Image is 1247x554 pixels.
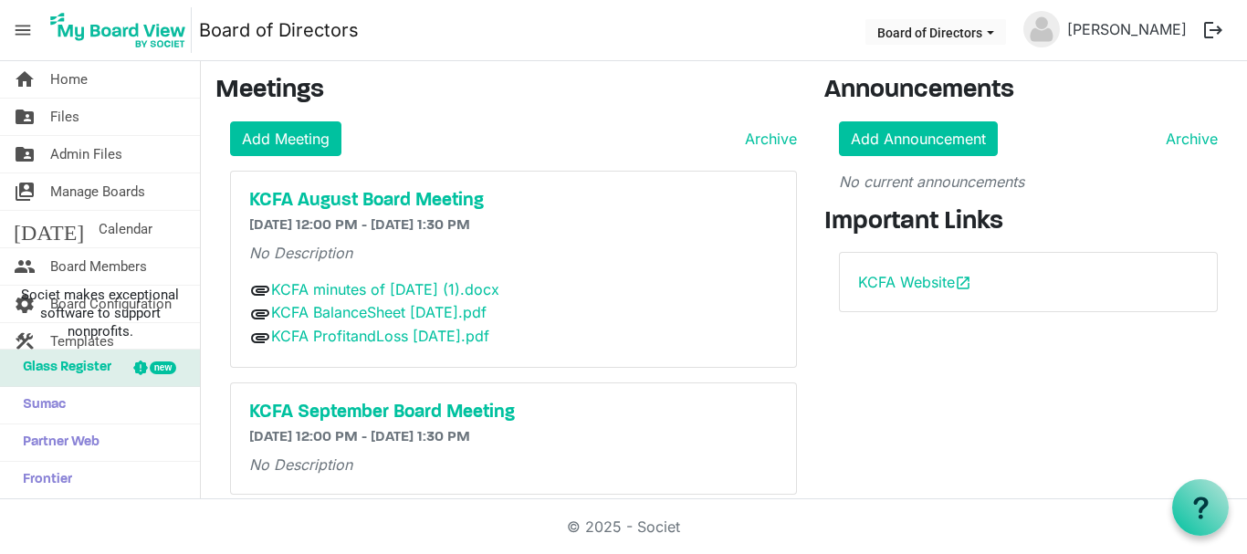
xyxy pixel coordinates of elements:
p: No Description [249,242,778,264]
a: [PERSON_NAME] [1060,11,1194,47]
button: logout [1194,11,1232,49]
h6: [DATE] 12:00 PM - [DATE] 1:30 PM [249,217,778,235]
span: Admin Files [50,136,122,172]
span: Sumac [14,387,66,423]
span: attachment [249,327,271,349]
span: folder_shared [14,136,36,172]
span: attachment [249,303,271,325]
a: KCFA ProfitandLoss [DATE].pdf [271,327,489,345]
span: menu [5,13,40,47]
span: Board Members [50,248,147,285]
span: Frontier [14,462,72,498]
a: KCFA August Board Meeting [249,190,778,212]
h3: Meetings [215,76,797,107]
a: KCFA minutes of [DATE] (1).docx [271,280,499,298]
span: Files [50,99,79,135]
span: Glass Register [14,350,111,386]
span: Home [50,61,88,98]
h3: Announcements [824,76,1232,107]
img: My Board View Logo [45,7,192,53]
a: KCFA BalanceSheet [DATE].pdf [271,303,487,321]
span: folder_shared [14,99,36,135]
a: KCFA Websiteopen_in_new [858,273,971,291]
a: © 2025 - Societ [567,517,680,536]
a: My Board View Logo [45,7,199,53]
h6: [DATE] 12:00 PM - [DATE] 1:30 PM [249,429,778,446]
span: switch_account [14,173,36,210]
span: home [14,61,36,98]
span: Societ makes exceptional software to support nonprofits. [8,286,192,340]
span: Manage Boards [50,173,145,210]
p: No current announcements [839,171,1218,193]
span: [DATE] [14,211,84,247]
a: Board of Directors [199,12,359,48]
div: new [150,361,176,374]
span: attachment [249,279,271,301]
span: Calendar [99,211,152,247]
a: Add Announcement [839,121,998,156]
a: Archive [738,128,797,150]
span: open_in_new [955,275,971,291]
p: No Description [249,454,778,476]
a: Archive [1158,128,1218,150]
span: Partner Web [14,424,100,461]
span: people [14,248,36,285]
a: KCFA September Board Meeting [249,402,778,423]
img: no-profile-picture.svg [1023,11,1060,47]
a: Add Meeting [230,121,341,156]
button: Board of Directors dropdownbutton [865,19,1006,45]
h3: Important Links [824,207,1232,238]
